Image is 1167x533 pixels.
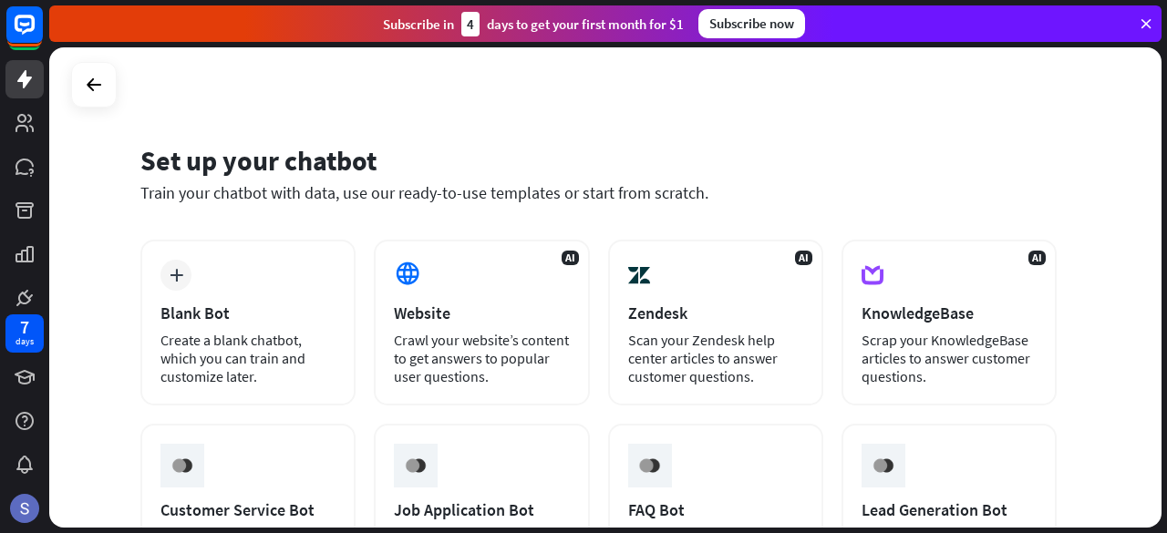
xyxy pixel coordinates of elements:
div: 7 [20,319,29,335]
div: Subscribe in days to get your first month for $1 [383,12,684,36]
a: 7 days [5,314,44,353]
div: Subscribe now [698,9,805,38]
div: 4 [461,12,480,36]
div: days [15,335,34,348]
